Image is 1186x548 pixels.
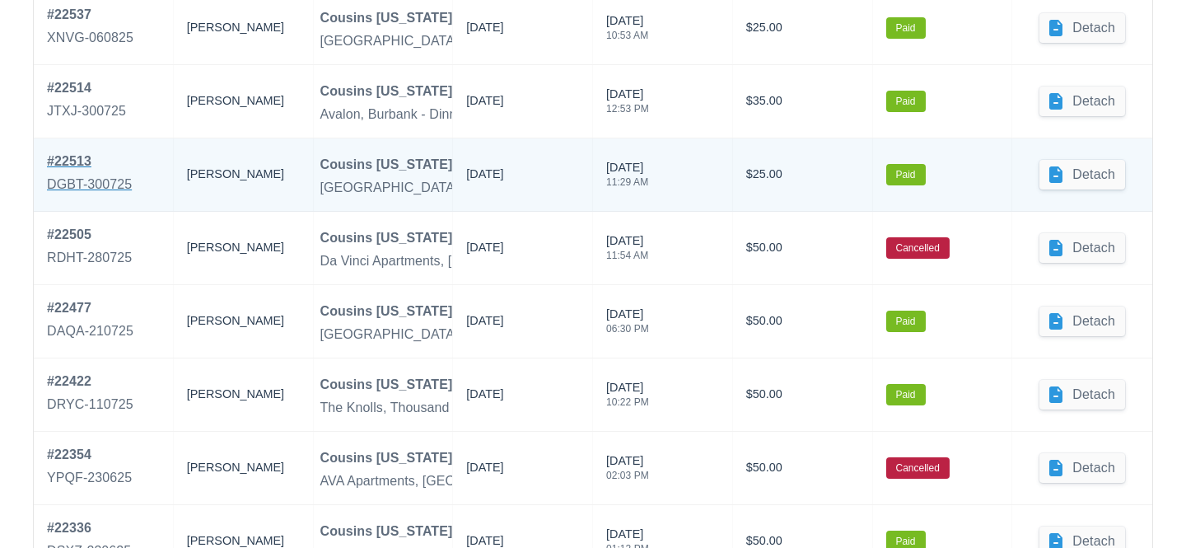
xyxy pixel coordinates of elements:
[320,471,612,491] div: AVA Apartments, [GEOGRAPHIC_DATA] - Dinner
[746,152,859,198] div: $25.00
[886,457,950,479] label: Cancelled
[606,232,648,270] div: [DATE]
[606,397,649,407] div: 10:22 PM
[320,522,506,541] div: Cousins [US_STATE] Lobster
[886,384,926,405] label: Paid
[47,225,132,245] div: # 22505
[606,452,649,490] div: [DATE]
[606,86,649,124] div: [DATE]
[606,159,648,197] div: [DATE]
[886,164,926,185] label: Paid
[47,321,133,341] div: DAQA-210725
[320,448,506,468] div: Cousins [US_STATE] Lobster
[606,251,648,260] div: 11:54 AM
[1039,87,1125,116] button: Detach
[466,386,503,410] div: [DATE]
[746,5,859,51] div: $25.00
[47,152,132,171] div: # 22513
[886,237,950,259] label: Cancelled
[187,225,300,271] div: [PERSON_NAME]
[466,312,503,337] div: [DATE]
[1039,307,1125,336] button: Detach
[320,375,506,395] div: Cousins [US_STATE] Lobster
[47,78,126,124] a: #22514JTXJ-300725
[320,178,656,198] div: [GEOGRAPHIC_DATA], [GEOGRAPHIC_DATA] - Dinner
[606,104,649,114] div: 12:53 PM
[320,325,656,344] div: [GEOGRAPHIC_DATA], [GEOGRAPHIC_DATA] - Dinner
[47,28,133,48] div: XNVG-060825
[1039,380,1125,410] button: Detach
[320,8,506,28] div: Cousins [US_STATE] Lobster
[606,306,649,344] div: [DATE]
[47,445,132,491] a: #22354YPQF-230625
[47,101,126,121] div: JTXJ-300725
[187,372,300,418] div: [PERSON_NAME]
[606,379,649,417] div: [DATE]
[47,225,132,271] a: #22505RDHT-280725
[466,166,503,190] div: [DATE]
[606,471,649,480] div: 02:03 PM
[47,445,132,465] div: # 22354
[466,239,503,264] div: [DATE]
[1039,233,1125,263] button: Detach
[886,91,926,112] label: Paid
[606,177,648,187] div: 11:29 AM
[466,92,503,117] div: [DATE]
[187,445,300,491] div: [PERSON_NAME]
[466,19,503,44] div: [DATE]
[320,398,535,418] div: The Knolls, Thousand Oaks - Dinner
[746,445,859,491] div: $50.00
[47,395,133,415] div: DRYC-110725
[187,152,300,198] div: [PERSON_NAME]
[47,5,133,51] a: #22537XNVG-060825
[320,228,506,248] div: Cousins [US_STATE] Lobster
[746,225,859,271] div: $50.00
[47,518,131,538] div: # 22336
[320,105,469,124] div: Avalon, Burbank - Dinner
[466,459,503,484] div: [DATE]
[320,31,656,51] div: [GEOGRAPHIC_DATA], [GEOGRAPHIC_DATA] - Dinner
[886,311,926,332] label: Paid
[320,82,506,101] div: Cousins [US_STATE] Lobster
[746,298,859,344] div: $50.00
[47,372,133,418] a: #22422DRYC-110725
[47,248,132,268] div: RDHT-280725
[320,302,506,321] div: Cousins [US_STATE] Lobster
[746,78,859,124] div: $35.00
[47,78,126,98] div: # 22514
[606,12,648,50] div: [DATE]
[47,152,132,198] a: #22513DGBT-300725
[47,5,133,25] div: # 22537
[187,298,300,344] div: [PERSON_NAME]
[606,324,649,334] div: 06:30 PM
[47,298,133,318] div: # 22477
[47,372,133,391] div: # 22422
[187,5,300,51] div: [PERSON_NAME]
[1039,453,1125,483] button: Detach
[886,17,926,39] label: Paid
[1039,13,1125,43] button: Detach
[47,175,132,194] div: DGBT-300725
[746,372,859,418] div: $50.00
[320,155,506,175] div: Cousins [US_STATE] Lobster
[47,298,133,344] a: #22477DAQA-210725
[606,30,648,40] div: 10:53 AM
[47,468,132,488] div: YPQF-230625
[1039,160,1125,190] button: Detach
[320,251,637,271] div: Da Vinci Apartments, [GEOGRAPHIC_DATA] - Dinner
[187,78,300,124] div: [PERSON_NAME]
